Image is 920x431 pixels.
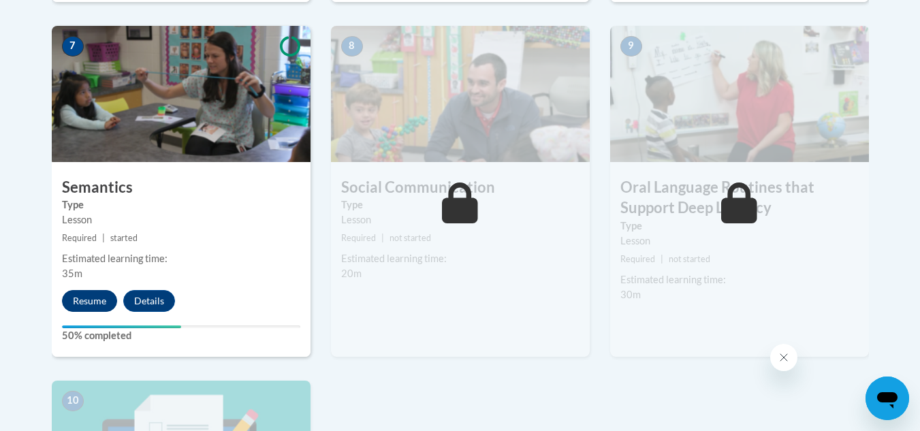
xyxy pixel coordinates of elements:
label: 50% completed [62,328,300,343]
span: | [661,254,663,264]
span: 8 [341,36,363,57]
iframe: Close message [770,344,797,371]
span: Required [341,233,376,243]
span: 20m [341,268,362,279]
span: 9 [620,36,642,57]
span: Required [62,233,97,243]
span: 10 [62,391,84,411]
div: Lesson [62,212,300,227]
img: Course Image [52,26,311,162]
img: Course Image [331,26,590,162]
button: Resume [62,290,117,312]
div: Your progress [62,325,181,328]
span: not started [669,254,710,264]
span: 7 [62,36,84,57]
div: Estimated learning time: [620,272,859,287]
div: Lesson [341,212,580,227]
span: | [102,233,105,243]
button: Details [123,290,175,312]
span: 30m [620,289,641,300]
h3: Semantics [52,177,311,198]
span: | [381,233,384,243]
div: Estimated learning time: [341,251,580,266]
span: Required [620,254,655,264]
h3: Social Communication [331,177,590,198]
iframe: Button to launch messaging window [866,377,909,420]
span: 35m [62,268,82,279]
img: Course Image [610,26,869,162]
div: Estimated learning time: [62,251,300,266]
label: Type [620,219,859,234]
label: Type [341,197,580,212]
label: Type [62,197,300,212]
span: not started [390,233,431,243]
span: started [110,233,138,243]
h3: Oral Language Routines that Support Deep Literacy [610,177,869,219]
div: Lesson [620,234,859,249]
span: Hi. How can we help? [8,10,110,20]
